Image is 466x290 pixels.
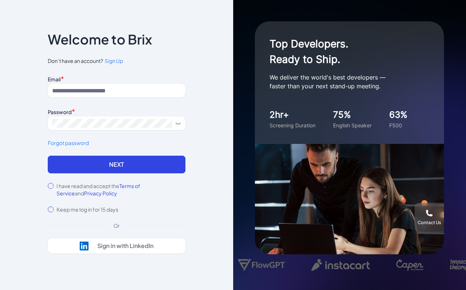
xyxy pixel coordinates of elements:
label: Password [48,109,72,115]
h1: Top Developers. Ready to Ship. [270,36,416,67]
button: Next [48,156,185,173]
span: Sign Up [105,57,123,64]
p: We deliver the world's best developers — faster than your next stand-up meeting. [270,73,416,91]
div: Or [108,222,126,229]
button: Contact Us [415,203,444,232]
button: Sign in with LinkedIn [48,238,185,254]
div: English Speaker [333,121,372,129]
div: Contact Us [418,220,441,226]
div: F500 [389,121,408,129]
div: Sign in with LinkedIn [97,242,153,250]
div: 2hr+ [270,108,315,121]
p: Welcome to Brix [48,33,152,45]
label: I have read and accept the and [57,182,185,197]
div: Screening Duration [270,121,315,129]
div: 63% [389,108,408,121]
span: Privacy Policy [84,190,117,197]
div: 75% [333,108,372,121]
label: Keep me log in for 15 days [57,206,118,213]
label: Email [48,76,61,82]
a: Sign Up [103,57,123,65]
span: Don’t have an account? [48,57,185,65]
a: Forgot password [48,139,185,147]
